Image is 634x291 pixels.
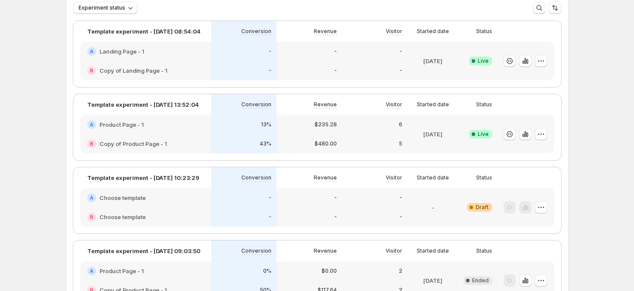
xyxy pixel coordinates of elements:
[90,268,93,274] h2: A
[79,4,125,11] span: Experiment status
[386,28,402,35] p: Visitor
[423,57,442,65] p: [DATE]
[99,267,144,275] h2: Product Page - 1
[334,67,337,74] p: -
[400,213,402,220] p: -
[400,194,402,201] p: -
[423,276,442,285] p: [DATE]
[99,193,146,202] h2: Choose template
[400,67,402,74] p: -
[334,48,337,55] p: -
[386,247,402,254] p: Visitor
[315,121,337,128] p: $235.28
[334,213,337,220] p: -
[269,194,271,201] p: -
[241,101,271,108] p: Conversion
[90,68,93,73] h2: B
[314,247,337,254] p: Revenue
[241,28,271,35] p: Conversion
[90,195,93,200] h2: A
[87,100,199,109] p: Template experiment - [DATE] 13:52:04
[99,47,144,56] h2: Landing Page - 1
[314,28,337,35] p: Revenue
[269,67,271,74] p: -
[417,28,449,35] p: Started date
[87,173,199,182] p: Template experiment - [DATE] 10:23:29
[399,140,402,147] p: 5
[432,203,434,212] p: -
[260,140,271,147] p: 43%
[87,247,200,255] p: Template experiment - [DATE] 09:03:50
[478,131,489,138] span: Live
[90,214,93,220] h2: B
[476,28,492,35] p: Status
[90,141,93,146] h2: B
[73,2,137,14] button: Experiment status
[90,122,93,127] h2: A
[399,267,402,274] p: 2
[269,48,271,55] p: -
[423,130,442,139] p: [DATE]
[90,49,93,54] h2: A
[263,267,271,274] p: 0%
[476,174,492,181] p: Status
[99,120,144,129] h2: Product Page - 1
[417,101,449,108] p: Started date
[400,48,402,55] p: -
[399,121,402,128] p: 6
[334,194,337,201] p: -
[241,247,271,254] p: Conversion
[549,2,561,14] button: Sort the results
[476,204,489,211] span: Draft
[417,174,449,181] p: Started date
[261,121,271,128] p: 13%
[99,213,146,221] h2: Choose template
[241,174,271,181] p: Conversion
[315,140,337,147] p: $480.00
[87,27,201,36] p: Template experiment - [DATE] 08:54:04
[476,247,492,254] p: Status
[314,174,337,181] p: Revenue
[99,139,167,148] h2: Copy of Product Page - 1
[322,267,337,274] p: $0.00
[417,247,449,254] p: Started date
[314,101,337,108] p: Revenue
[386,174,402,181] p: Visitor
[99,66,168,75] h2: Copy of Landing Page - 1
[269,213,271,220] p: -
[472,277,489,284] span: Ended
[476,101,492,108] p: Status
[386,101,402,108] p: Visitor
[478,58,489,64] span: Live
